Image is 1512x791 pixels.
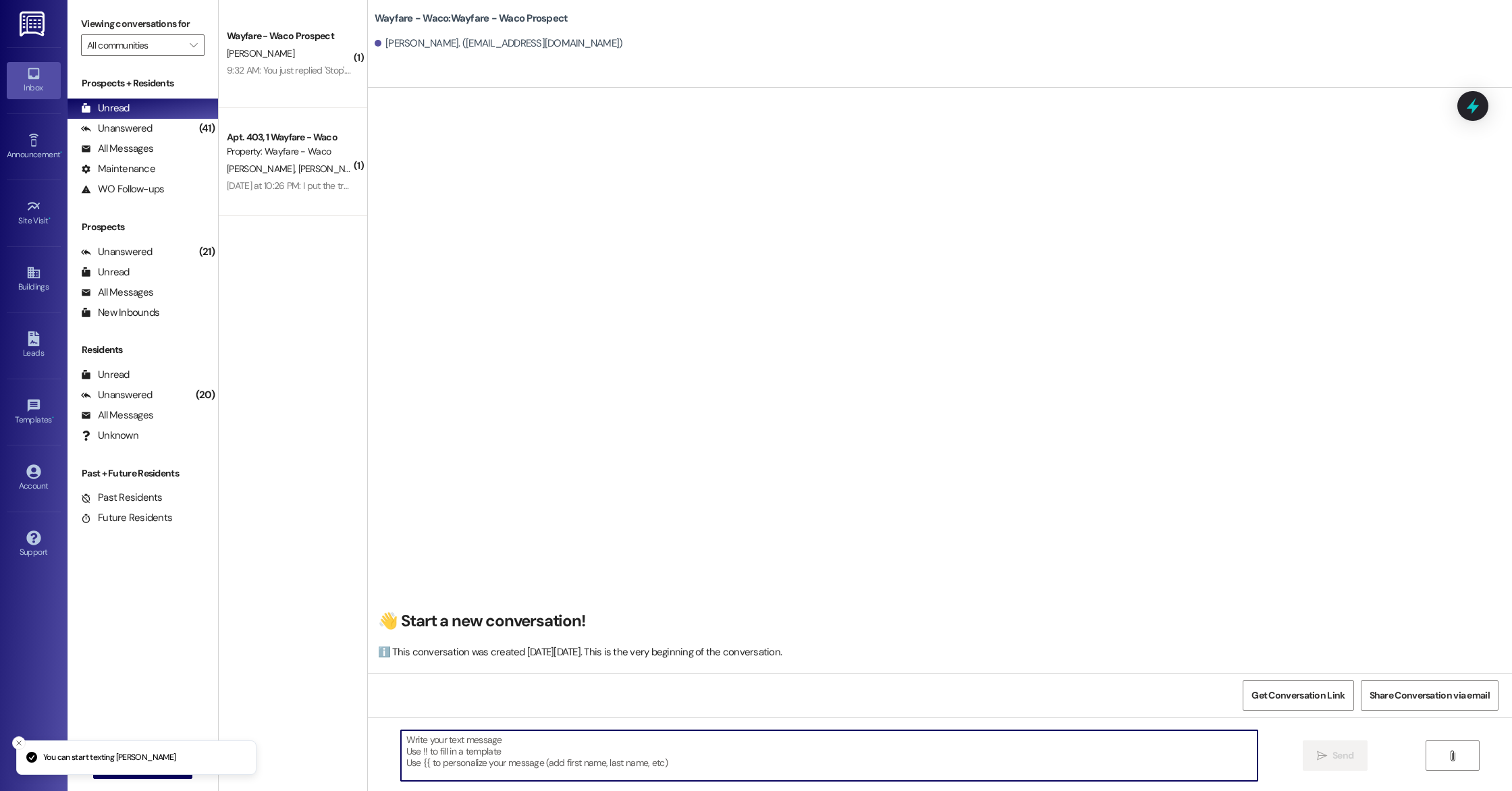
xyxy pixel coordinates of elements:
[81,101,130,115] div: Unread
[1447,751,1457,761] i: 
[81,245,153,259] div: Unanswered
[7,460,61,497] a: Account
[1303,740,1368,771] button: Send
[1332,748,1353,763] span: Send
[227,180,815,192] div: [DATE] at 10:26 PM: I put the trash in can tied . It was not picked up. Did he come after 9:30. I...
[60,148,62,157] span: •
[375,11,568,26] b: Wayfare - Waco: Wayfare - Waco Prospect
[227,29,352,43] div: Wayfare - Waco Prospect
[67,76,218,90] div: Prospects + Residents
[12,736,26,750] button: Close toast
[67,220,218,234] div: Prospects
[298,163,365,175] span: [PERSON_NAME]
[227,144,352,159] div: Property: Wayfare - Waco
[81,142,153,156] div: All Messages
[81,306,159,320] div: New Inbounds
[196,242,218,263] div: (21)
[7,261,61,298] a: Buildings
[192,385,218,406] div: (20)
[81,121,153,136] div: Unanswered
[81,511,172,525] div: Future Residents
[20,11,47,36] img: ResiDesk Logo
[81,491,163,505] div: Past Residents
[81,388,153,402] div: Unanswered
[43,752,176,764] p: You can start texting [PERSON_NAME]
[7,394,61,431] a: Templates •
[81,408,153,422] div: All Messages
[7,195,61,231] a: Site Visit •
[227,130,352,144] div: Apt. 403, 1 Wayfare - Waco
[49,214,51,223] span: •
[7,327,61,364] a: Leads
[81,182,164,196] div: WO Follow-ups
[1251,688,1345,703] span: Get Conversation Link
[1317,751,1327,761] i: 
[81,265,130,279] div: Unread
[7,62,61,99] a: Inbox
[81,13,205,34] label: Viewing conversations for
[378,611,1495,632] h2: 👋 Start a new conversation!
[7,526,61,563] a: Support
[81,285,153,300] div: All Messages
[1361,680,1498,711] button: Share Conversation via email
[1370,688,1490,703] span: Share Conversation via email
[1243,680,1353,711] button: Get Conversation Link
[378,645,1495,659] div: ℹ️ This conversation was created [DATE][DATE]. This is the very beginning of the conversation.
[227,163,298,175] span: [PERSON_NAME]
[67,343,218,357] div: Residents
[375,36,623,51] div: [PERSON_NAME]. ([EMAIL_ADDRESS][DOMAIN_NAME])
[81,368,130,382] div: Unread
[87,34,183,56] input: All communities
[227,47,294,59] span: [PERSON_NAME]
[196,118,218,139] div: (41)
[190,40,197,51] i: 
[67,466,218,481] div: Past + Future Residents
[81,429,138,443] div: Unknown
[227,64,742,76] div: 9:32 AM: You just replied 'Stop'. Are you sure you want to opt out of this thread? Please reply w...
[52,413,54,422] span: •
[81,162,155,176] div: Maintenance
